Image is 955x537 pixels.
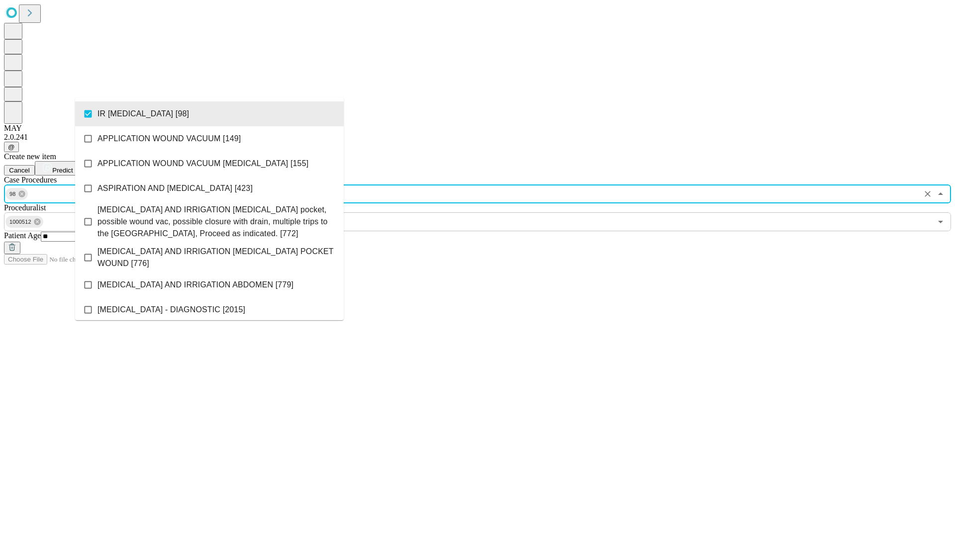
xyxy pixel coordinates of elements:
[4,176,57,184] span: Scheduled Procedure
[97,279,293,291] span: [MEDICAL_DATA] AND IRRIGATION ABDOMEN [779]
[97,158,308,170] span: APPLICATION WOUND VACUUM [MEDICAL_DATA] [155]
[4,152,56,161] span: Create new item
[5,216,35,228] span: 1000512
[9,167,30,174] span: Cancel
[921,187,935,201] button: Clear
[4,231,41,240] span: Patient Age
[35,161,81,176] button: Predict
[934,215,948,229] button: Open
[97,304,245,316] span: [MEDICAL_DATA] - DIAGNOSTIC [2015]
[4,124,951,133] div: MAY
[4,133,951,142] div: 2.0.241
[52,167,73,174] span: Predict
[97,182,253,194] span: ASPIRATION AND [MEDICAL_DATA] [423]
[97,108,189,120] span: IR [MEDICAL_DATA] [98]
[934,187,948,201] button: Close
[8,143,15,151] span: @
[5,188,28,200] div: 98
[5,216,43,228] div: 1000512
[97,204,336,240] span: [MEDICAL_DATA] AND IRRIGATION [MEDICAL_DATA] pocket, possible wound vac, possible closure with dr...
[4,203,46,212] span: Proceduralist
[97,246,336,269] span: [MEDICAL_DATA] AND IRRIGATION [MEDICAL_DATA] POCKET WOUND [776]
[97,133,241,145] span: APPLICATION WOUND VACUUM [149]
[5,188,20,200] span: 98
[4,165,35,176] button: Cancel
[4,142,19,152] button: @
